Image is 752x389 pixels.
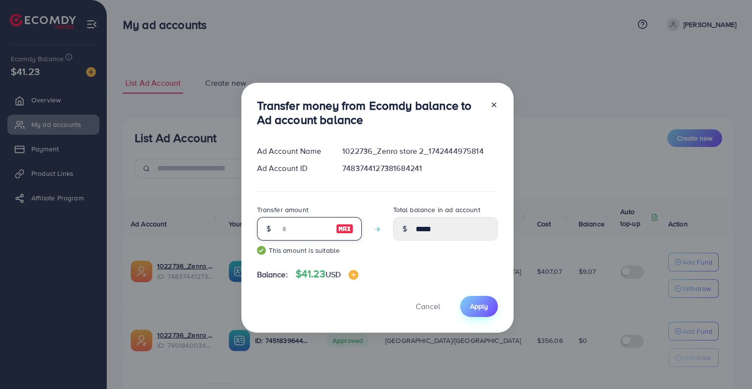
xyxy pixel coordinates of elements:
[470,301,488,311] span: Apply
[393,205,480,215] label: Total balance in ad account
[296,268,358,280] h4: $41.23
[249,146,335,157] div: Ad Account Name
[334,146,505,157] div: 1022736_Zenro store 2_1742444975814
[460,296,498,317] button: Apply
[249,163,335,174] div: Ad Account ID
[257,245,362,255] small: This amount is suitable
[257,269,288,280] span: Balance:
[257,246,266,255] img: guide
[710,345,745,382] iframe: Chat
[326,269,341,280] span: USD
[403,296,452,317] button: Cancel
[257,98,482,127] h3: Transfer money from Ecomdy balance to Ad account balance
[334,163,505,174] div: 7483744127381684241
[336,223,353,235] img: image
[257,205,308,215] label: Transfer amount
[416,301,440,312] span: Cancel
[349,270,358,280] img: image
